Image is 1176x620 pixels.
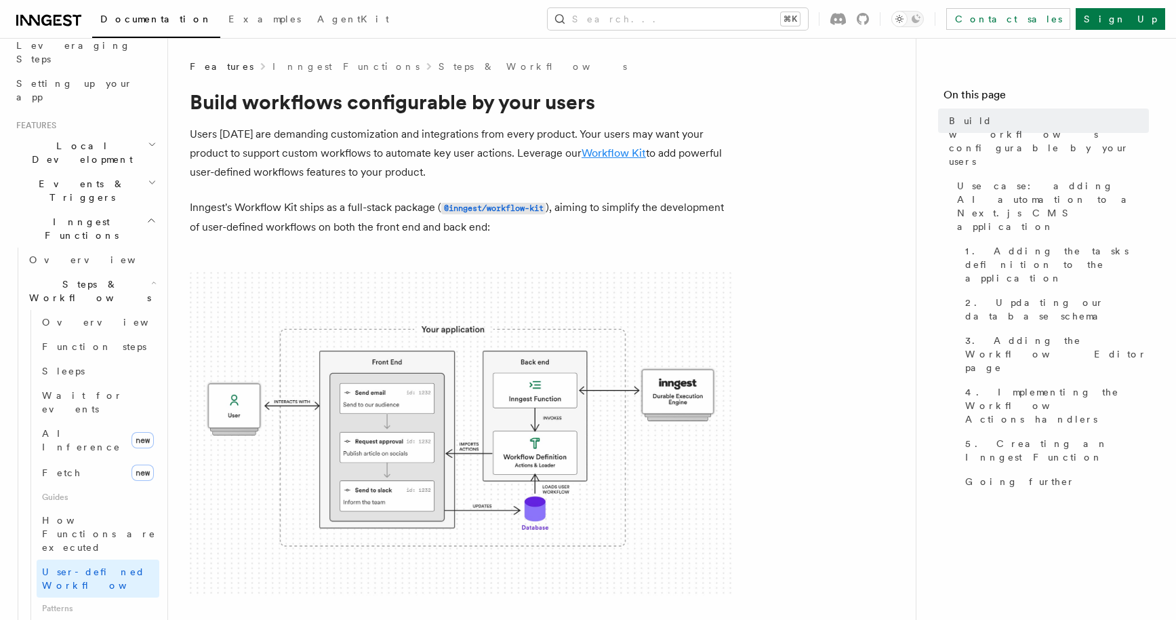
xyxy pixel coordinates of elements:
p: Users [DATE] are demanding customization and integrations from every product. Your users may want... [190,125,732,182]
span: new [131,465,154,481]
a: Workflow Kit [582,147,646,159]
a: 5. Creating an Inngest Function [960,431,1149,469]
span: Use case: adding AI automation to a Next.js CMS application [957,179,1149,233]
span: User-defined Workflows [42,566,164,591]
a: @inngest/workflow-kit [441,201,546,214]
span: How Functions are executed [42,515,156,553]
span: Fetch [42,467,81,478]
a: How Functions are executed [37,508,159,560]
a: User-defined Workflows [37,560,159,598]
a: Leveraging Steps [11,33,159,71]
a: Function steps [37,334,159,359]
a: Steps & Workflows [439,60,627,73]
span: Features [190,60,254,73]
span: Steps & Workflows [24,277,151,305]
img: The Workflow Kit provides a Workflow Engine to compose workflow actions on the back end and a set... [190,272,732,597]
span: Wait for events [42,390,123,414]
span: Inngest Functions [11,215,146,242]
span: new [131,432,154,448]
span: AI Inference [42,428,121,452]
button: Toggle dark mode [891,11,924,27]
a: Wait for events [37,383,159,421]
span: Function steps [42,341,146,352]
a: Documentation [92,4,220,38]
span: 4. Implementing the Workflow Actions handlers [965,385,1149,426]
a: 1. Adding the tasks definition to the application [960,239,1149,290]
a: Setting up your app [11,71,159,109]
h1: Build workflows configurable by your users [190,90,732,114]
span: Leveraging Steps [16,40,131,64]
code: @inngest/workflow-kit [441,203,546,214]
a: AgentKit [309,4,397,37]
a: Examples [220,4,309,37]
button: Local Development [11,134,159,172]
a: Sign Up [1076,8,1165,30]
span: 1. Adding the tasks definition to the application [965,244,1149,285]
span: Going further [965,475,1075,488]
span: 3. Adding the Workflow Editor page [965,334,1149,374]
button: Events & Triggers [11,172,159,210]
span: Guides [37,486,159,508]
span: 5. Creating an Inngest Function [965,437,1149,464]
span: Features [11,120,56,131]
button: Search...⌘K [548,8,808,30]
a: Inngest Functions [272,60,420,73]
span: Local Development [11,139,148,166]
span: AgentKit [317,14,389,24]
a: Use case: adding AI automation to a Next.js CMS application [952,174,1149,239]
a: Going further [960,469,1149,494]
span: Build workflows configurable by your users [949,114,1149,168]
span: Sleeps [42,366,85,376]
span: Events & Triggers [11,177,148,204]
a: Fetchnew [37,459,159,486]
a: 4. Implementing the Workflow Actions handlers [960,380,1149,431]
span: Setting up your app [16,78,133,102]
a: Build workflows configurable by your users [944,109,1149,174]
button: Inngest Functions [11,210,159,248]
a: Sleeps [37,359,159,383]
a: Overview [24,248,159,272]
span: Documentation [100,14,212,24]
a: AI Inferencenew [37,421,159,459]
a: Overview [37,310,159,334]
a: 2. Updating our database schema [960,290,1149,328]
span: Overview [42,317,182,328]
span: Examples [228,14,301,24]
h4: On this page [944,87,1149,109]
span: Patterns [37,598,159,619]
span: 2. Updating our database schema [965,296,1149,323]
span: Overview [29,254,169,265]
button: Steps & Workflows [24,272,159,310]
p: Inngest's Workflow Kit ships as a full-stack package ( ), aiming to simplify the development of u... [190,198,732,237]
a: Contact sales [946,8,1070,30]
a: 3. Adding the Workflow Editor page [960,328,1149,380]
kbd: ⌘K [781,12,800,26]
